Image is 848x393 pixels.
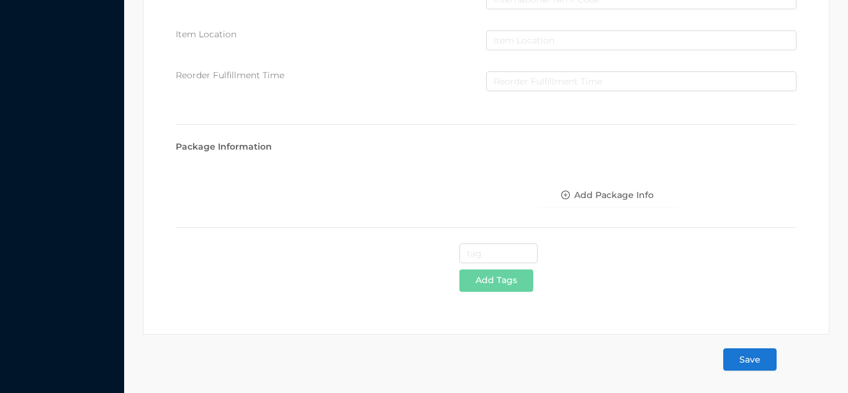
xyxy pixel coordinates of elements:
[176,28,486,41] div: Item Location
[486,30,796,50] input: Item Location
[723,348,777,371] button: Save
[538,184,677,207] button: icon: plus-circle-oAdd Package Info
[459,269,533,292] button: Add Tags
[176,69,486,82] div: Reorder Fulfillment Time
[486,71,796,91] input: Reorder Fulfillment Time
[459,243,538,263] input: tag
[176,140,796,153] div: Package Information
